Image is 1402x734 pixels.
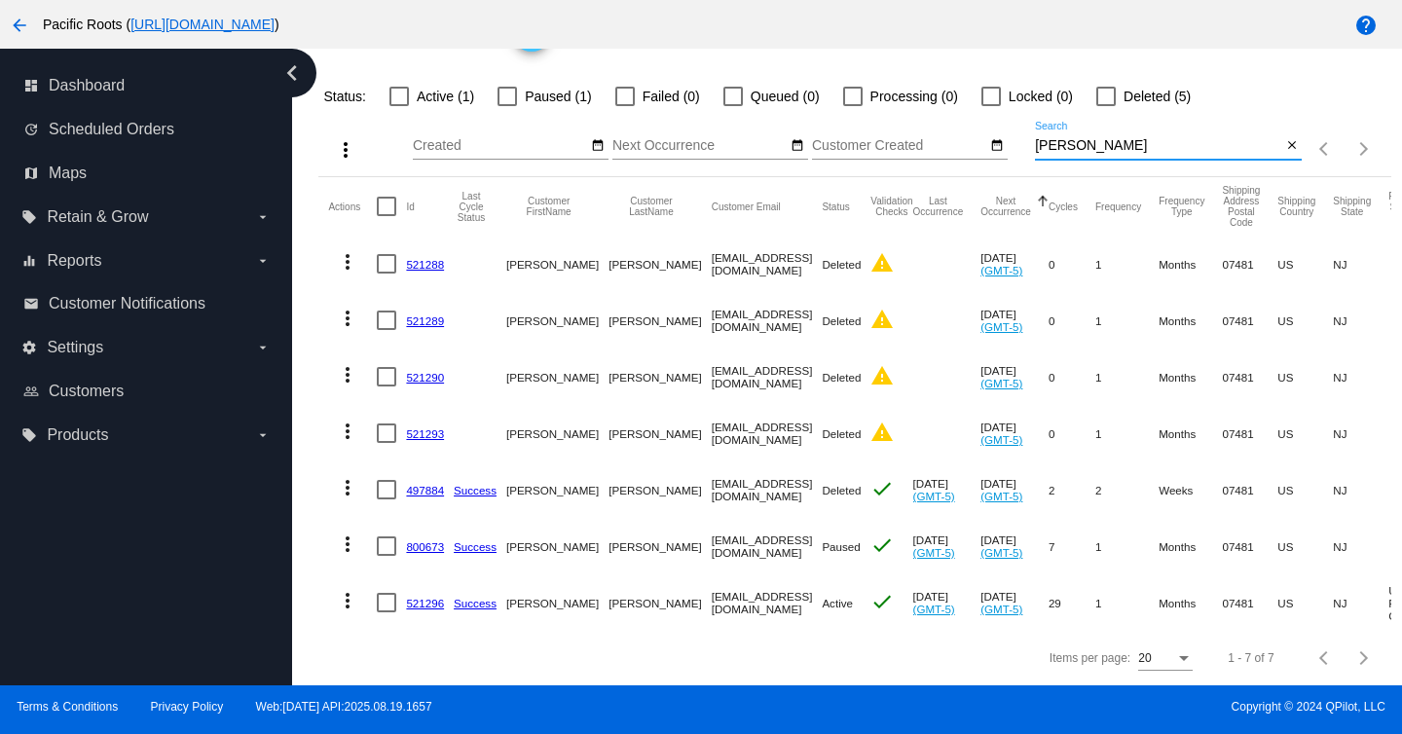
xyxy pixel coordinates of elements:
[21,209,37,225] i: local_offer
[23,78,39,93] i: dashboard
[454,597,497,609] a: Success
[980,603,1022,615] a: (GMT-5)
[1333,461,1388,518] mat-cell: NJ
[506,405,609,461] mat-cell: [PERSON_NAME]
[506,236,609,292] mat-cell: [PERSON_NAME]
[609,405,711,461] mat-cell: [PERSON_NAME]
[336,420,359,443] mat-icon: more_vert
[913,603,955,615] a: (GMT-5)
[591,138,605,154] mat-icon: date_range
[1049,236,1095,292] mat-cell: 0
[23,296,39,312] i: email
[336,589,359,612] mat-icon: more_vert
[43,17,279,32] span: Pacific Roots ( )
[612,138,788,154] input: Next Occurrence
[406,201,414,212] button: Change sorting for Id
[980,196,1031,217] button: Change sorting for NextOccurrenceUtc
[1159,461,1222,518] mat-cell: Weeks
[1159,292,1222,349] mat-cell: Months
[870,85,958,108] span: Processing (0)
[255,340,271,355] i: arrow_drop_down
[1035,138,1281,154] input: Search
[1049,349,1095,405] mat-cell: 0
[913,546,955,559] a: (GMT-5)
[980,349,1049,405] mat-cell: [DATE]
[609,574,711,631] mat-cell: [PERSON_NAME]
[980,518,1049,574] mat-cell: [DATE]
[751,85,820,108] span: Queued (0)
[822,427,861,440] span: Deleted
[1222,405,1277,461] mat-cell: 07481
[328,177,377,236] mat-header-cell: Actions
[980,574,1049,631] mat-cell: [DATE]
[336,363,359,386] mat-icon: more_vert
[980,461,1049,518] mat-cell: [DATE]
[609,236,711,292] mat-cell: [PERSON_NAME]
[1277,461,1333,518] mat-cell: US
[506,196,591,217] button: Change sorting for CustomerFirstName
[17,700,118,714] a: Terms & Conditions
[406,484,444,496] a: 497884
[1159,349,1222,405] mat-cell: Months
[609,518,711,574] mat-cell: [PERSON_NAME]
[336,532,359,556] mat-icon: more_vert
[1222,518,1277,574] mat-cell: 07481
[980,377,1022,389] a: (GMT-5)
[1333,405,1388,461] mat-cell: NJ
[980,490,1022,502] a: (GMT-5)
[980,546,1022,559] a: (GMT-5)
[506,518,609,574] mat-cell: [PERSON_NAME]
[8,14,31,37] mat-icon: arrow_back
[1049,405,1095,461] mat-cell: 0
[413,138,588,154] input: Created
[822,371,861,384] span: Deleted
[1222,185,1260,228] button: Change sorting for ShippingPostcode
[1354,14,1378,37] mat-icon: help
[712,518,823,574] mat-cell: [EMAIL_ADDRESS][DOMAIN_NAME]
[1095,236,1159,292] mat-cell: 1
[49,121,174,138] span: Scheduled Orders
[1159,196,1204,217] button: Change sorting for FrequencyType
[1228,651,1273,665] div: 1 - 7 of 7
[718,700,1385,714] span: Copyright © 2024 QPilot, LLC
[1050,651,1130,665] div: Items per page:
[1049,201,1078,212] button: Change sorting for Cycles
[1222,236,1277,292] mat-cell: 07481
[822,314,861,327] span: Deleted
[822,201,849,212] button: Change sorting for Status
[822,540,860,553] span: Paused
[822,484,861,496] span: Deleted
[406,314,444,327] a: 521289
[255,427,271,443] i: arrow_drop_down
[791,138,804,154] mat-icon: date_range
[1306,639,1345,678] button: Previous page
[1306,129,1345,168] button: Previous page
[1333,518,1388,574] mat-cell: NJ
[980,236,1049,292] mat-cell: [DATE]
[23,114,271,145] a: update Scheduled Orders
[1009,85,1073,108] span: Locked (0)
[406,371,444,384] a: 521290
[506,349,609,405] mat-cell: [PERSON_NAME]
[609,349,711,405] mat-cell: [PERSON_NAME]
[406,597,444,609] a: 521296
[812,138,987,154] input: Customer Created
[49,383,124,400] span: Customers
[913,518,981,574] mat-cell: [DATE]
[1159,574,1222,631] mat-cell: Months
[609,292,711,349] mat-cell: [PERSON_NAME]
[23,70,271,101] a: dashboard Dashboard
[1333,236,1388,292] mat-cell: NJ
[1222,461,1277,518] mat-cell: 07481
[822,258,861,271] span: Deleted
[49,295,205,312] span: Customer Notifications
[1333,574,1388,631] mat-cell: NJ
[506,461,609,518] mat-cell: [PERSON_NAME]
[130,17,275,32] a: [URL][DOMAIN_NAME]
[1277,349,1333,405] mat-cell: US
[336,476,359,499] mat-icon: more_vert
[870,308,894,331] mat-icon: warning
[1095,518,1159,574] mat-cell: 1
[712,292,823,349] mat-cell: [EMAIL_ADDRESS][DOMAIN_NAME]
[23,376,271,407] a: people_outline Customers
